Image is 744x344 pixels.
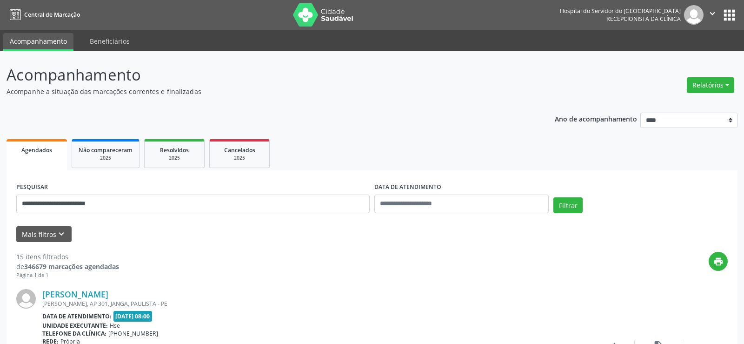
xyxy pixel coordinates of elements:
[42,289,108,299] a: [PERSON_NAME]
[224,146,255,154] span: Cancelados
[42,300,588,308] div: [PERSON_NAME], AP 301, JANGA, PAULISTA - PE
[21,146,52,154] span: Agendados
[79,146,133,154] span: Não compareceram
[42,312,112,320] b: Data de atendimento:
[16,252,119,262] div: 15 itens filtrados
[16,289,36,309] img: img
[16,180,48,195] label: PESQUISAR
[42,330,106,337] b: Telefone da clínica:
[56,229,66,239] i: keyboard_arrow_down
[721,7,737,23] button: apps
[713,256,724,267] i: print
[374,180,441,195] label: DATA DE ATENDIMENTO
[560,7,681,15] div: Hospital do Servidor do [GEOGRAPHIC_DATA]
[7,7,80,22] a: Central de Marcação
[16,271,119,279] div: Página 1 de 1
[110,322,120,330] span: Hse
[16,226,72,243] button: Mais filtroskeyboard_arrow_down
[108,330,158,337] span: [PHONE_NUMBER]
[24,11,80,19] span: Central de Marcação
[606,15,681,23] span: Recepcionista da clínica
[553,197,583,213] button: Filtrar
[707,8,717,19] i: 
[151,155,198,162] div: 2025
[160,146,189,154] span: Resolvidos
[79,155,133,162] div: 2025
[684,5,704,25] img: img
[216,155,263,162] div: 2025
[16,262,119,271] div: de
[24,262,119,271] strong: 346679 marcações agendadas
[555,113,637,124] p: Ano de acompanhamento
[704,5,721,25] button: 
[7,63,518,87] p: Acompanhamento
[83,33,136,49] a: Beneficiários
[7,87,518,96] p: Acompanhe a situação das marcações correntes e finalizadas
[709,252,728,271] button: print
[113,311,153,322] span: [DATE] 08:00
[687,77,734,93] button: Relatórios
[3,33,73,51] a: Acompanhamento
[42,322,108,330] b: Unidade executante:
